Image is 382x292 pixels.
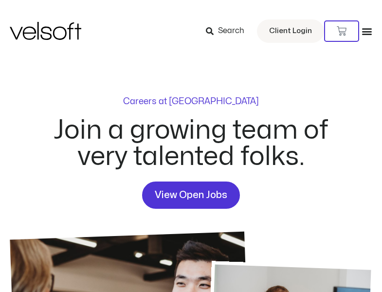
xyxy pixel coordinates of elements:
[142,182,240,209] a: View Open Jobs
[257,19,324,43] a: Client Login
[10,22,81,40] img: Velsoft Training Materials
[155,187,227,203] span: View Open Jobs
[123,97,259,106] p: Careers at [GEOGRAPHIC_DATA]
[218,25,244,37] span: Search
[206,23,251,39] a: Search
[269,25,312,37] span: Client Login
[362,26,372,36] div: Menu Toggle
[42,117,340,170] h2: Join a growing team of very talented folks.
